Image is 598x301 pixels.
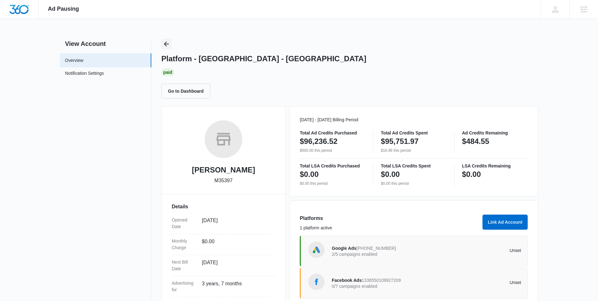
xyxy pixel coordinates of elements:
p: Total Ad Credits Spent [381,131,446,135]
p: $0.00 [381,169,400,179]
dt: Next Bill Date [172,259,197,272]
a: Facebook AdsFacebook Ads13385501099272090/7 campaigns enabledUnset [300,268,528,298]
dd: [DATE] [202,217,270,230]
p: Unset [427,280,521,285]
p: $96,236.52 [300,136,337,146]
div: Paid [161,68,174,76]
p: $0.00 [462,169,481,179]
dt: Advertising for [172,280,197,293]
button: Back [161,39,171,49]
button: Link Ad Account [482,215,528,230]
dd: [DATE] [202,259,270,272]
img: Facebook Ads [312,277,321,287]
h3: Platforms [300,215,479,222]
p: $0.00 this period [381,181,446,186]
p: [DATE] - [DATE] Billing Period [300,117,528,123]
img: Google Ads [312,245,321,254]
span: Ad Pausing [48,6,79,12]
p: 2/5 campaigns enabled [332,252,427,256]
p: 1 platform active [300,225,479,231]
div: Opened Date[DATE] [172,213,275,234]
p: Total LSA Credits Spent [381,164,446,168]
h2: View Account [60,39,151,48]
h3: Details [172,203,275,211]
p: $16.96 this period [381,148,446,153]
dd: 3 years, 7 months [202,280,270,293]
p: $95,751.97 [381,136,418,146]
p: $500.00 this period [300,148,365,153]
a: Google AdsGoogle Ads[PHONE_NUMBER]2/5 campaigns enabledUnset [300,236,528,266]
p: $0.00 this period [300,181,365,186]
p: M35397 [214,177,233,184]
span: Facebook Ads [332,278,362,283]
p: 0/7 campaigns enabled [332,284,427,288]
p: $484.55 [462,136,489,146]
p: Total LSA Credits Purchased [300,164,365,168]
h1: Platform - [GEOGRAPHIC_DATA] - [GEOGRAPHIC_DATA] [161,54,366,63]
p: $0.00 [300,169,319,179]
span: 1338550109927209 [362,278,401,283]
p: Unset [427,248,521,253]
dt: Monthly Charge [172,238,197,251]
div: Advertising for3 years, 7 months [172,276,275,297]
a: Notification Settings [65,70,104,78]
a: Go to Dashboard [161,88,214,94]
a: Overview [65,57,83,64]
dd: $0.00 [202,238,270,251]
button: Go to Dashboard [161,84,210,99]
p: Ad Credits Remaining [462,131,528,135]
span: [PHONE_NUMBER] [356,246,396,251]
div: Next Bill Date[DATE] [172,255,275,276]
p: LSA Credits Remaining [462,164,528,168]
span: Google Ads [332,246,356,251]
h2: [PERSON_NAME] [192,164,255,176]
dt: Opened Date [172,217,197,230]
p: Total Ad Credits Purchased [300,131,365,135]
div: Monthly Charge$0.00 [172,234,275,255]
